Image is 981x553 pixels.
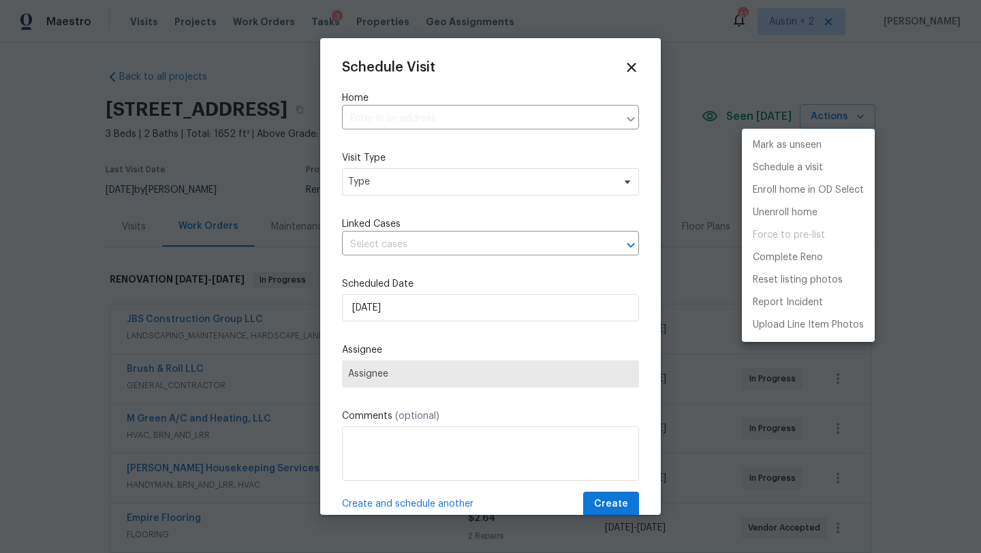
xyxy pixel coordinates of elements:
[753,138,822,153] p: Mark as unseen
[742,224,875,247] span: Setup visit must be completed before moving home to pre-list
[753,183,864,197] p: Enroll home in OD Select
[753,318,864,332] p: Upload Line Item Photos
[753,273,843,287] p: Reset listing photos
[753,206,817,220] p: Unenroll home
[753,251,823,265] p: Complete Reno
[753,161,823,175] p: Schedule a visit
[753,296,823,310] p: Report Incident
